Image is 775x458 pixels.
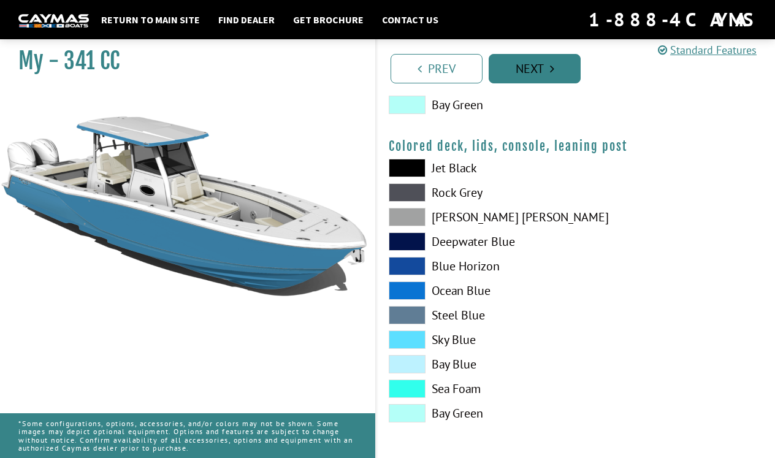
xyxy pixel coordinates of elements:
[18,14,89,27] img: white-logo-c9c8dbefe5ff5ceceb0f0178aa75bf4bb51f6bca0971e226c86eb53dfe498488.png
[589,6,757,33] div: 1-888-4CAYMAS
[389,139,763,154] h4: Colored deck, lids, console, leaning post
[389,183,563,202] label: Rock Grey
[489,54,581,83] a: Next
[389,355,563,373] label: Bay Blue
[391,54,483,83] a: Prev
[389,380,563,398] label: Sea Foam
[658,43,757,57] a: Standard Features
[389,208,563,226] label: [PERSON_NAME] [PERSON_NAME]
[389,257,563,275] label: Blue Horizon
[389,306,563,324] label: Steel Blue
[212,12,281,28] a: Find Dealer
[18,413,357,458] p: *Some configurations, options, accessories, and/or colors may not be shown. Some images may depic...
[376,12,445,28] a: Contact Us
[389,159,563,177] label: Jet Black
[389,232,563,251] label: Deepwater Blue
[95,12,206,28] a: Return to main site
[388,52,775,83] ul: Pagination
[389,281,563,300] label: Ocean Blue
[287,12,370,28] a: Get Brochure
[389,330,563,349] label: Sky Blue
[389,404,563,422] label: Bay Green
[389,96,563,114] label: Bay Green
[18,47,345,75] h1: My - 341 CC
